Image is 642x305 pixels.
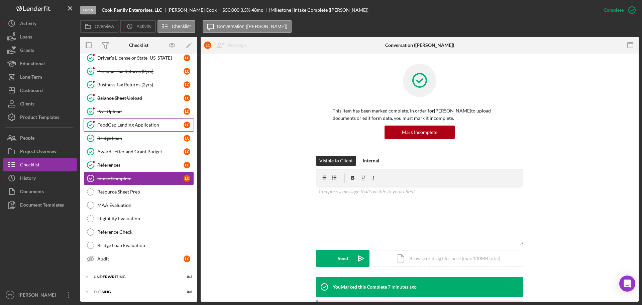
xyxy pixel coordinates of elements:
[102,7,162,13] b: Cook Family Enterprises, LLC
[184,108,190,115] div: L C
[3,288,77,302] button: ES[PERSON_NAME]
[385,126,455,139] button: Mark Incomplete
[84,105,194,118] a: P&L UploadLC
[17,288,60,303] div: [PERSON_NAME]
[184,175,190,182] div: L C
[97,149,184,154] div: Award Letter and Grant Budget
[184,135,190,142] div: L C
[402,126,437,139] div: Mark Incomplete
[3,131,77,145] button: People
[20,17,36,32] div: Activity
[184,122,190,128] div: L C
[84,199,194,212] a: MAA Evaluation
[84,158,194,172] a: ReferencesLC
[94,275,176,279] div: Underwriting
[20,145,57,160] div: Project Overview
[3,97,77,110] button: Clients
[20,44,34,59] div: Grants
[3,17,77,30] button: Activity
[20,185,44,200] div: Documents
[120,20,155,33] button: Activity
[251,7,263,13] div: 48 mo
[204,42,211,49] div: L C
[3,84,77,97] button: Dashboard
[97,162,184,168] div: References
[94,290,176,294] div: Closing
[3,171,77,185] button: History
[184,148,190,155] div: L C
[385,43,454,48] div: Conversation ([PERSON_NAME])
[168,7,222,13] div: [PERSON_NAME] Cook
[136,24,151,29] label: Activity
[84,51,194,65] a: Driver's License or State [US_STATE]LC
[3,110,77,124] button: Product Templates
[20,97,34,112] div: Clients
[97,176,184,181] div: Intake Complete
[97,229,194,235] div: Reference Check
[338,250,348,267] div: Send
[97,109,184,114] div: P&L Upload
[97,189,194,195] div: Resource Sheet Prep
[20,198,64,213] div: Document Templates
[97,82,184,87] div: Business Tax Returns (2yrs)
[184,68,190,75] div: L C
[157,20,195,33] button: Checklist
[184,55,190,61] div: L C
[604,3,624,17] div: Complete
[20,70,42,85] div: Long-Term
[180,275,192,279] div: 0 / 2
[97,216,194,221] div: Eligibility Evaluation
[20,158,39,173] div: Checklist
[97,69,184,74] div: Personal Tax Returns (2yrs)
[97,55,184,61] div: Driver's License or State [US_STATE]
[359,156,383,166] button: Internal
[84,239,194,252] a: Bridge Loan Evaluation
[129,43,148,48] div: Checklist
[3,70,77,84] button: Long-Term
[84,65,194,78] a: Personal Tax Returns (2yrs)LC
[20,30,32,45] div: Loans
[184,81,190,88] div: L C
[97,136,184,141] div: Bridge Loan
[180,290,192,294] div: 0 / 8
[203,20,292,33] button: Conversation ([PERSON_NAME])
[84,185,194,199] a: Resource Sheet Prep
[84,212,194,225] a: Eligibility Evaluation
[97,243,194,248] div: Bridge Loan Evaluation
[172,24,191,29] label: Checklist
[84,91,194,105] a: Balance Sheet UploadLC
[3,57,77,70] button: Educational
[97,122,184,128] div: FoodCap Lending Application
[97,95,184,101] div: Balance Sheet Upload
[3,198,77,212] button: Document Templates
[84,132,194,145] a: Bridge LoanLC
[3,44,77,57] button: Grants
[222,7,239,13] span: $50,000
[20,110,59,126] div: Product Templates
[20,131,34,146] div: People
[597,3,639,17] button: Complete
[20,84,43,99] div: Dashboard
[201,39,253,52] button: LCReassign
[20,57,45,72] div: Educational
[97,256,184,261] div: Audit
[3,158,77,171] button: Checklist
[3,185,77,198] button: Documents
[3,145,77,158] button: Project Overview
[619,276,635,292] div: Open Intercom Messenger
[95,24,114,29] label: Overview
[80,20,118,33] button: Overview
[3,30,77,44] button: Loans
[228,39,246,52] div: Reassign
